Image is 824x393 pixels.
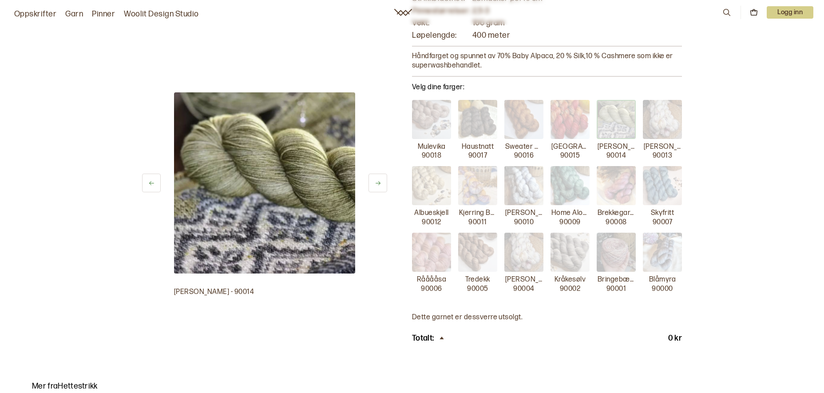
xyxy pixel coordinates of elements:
p: Home Alone [551,209,589,218]
img: Olivia [597,100,636,139]
img: Tredekk [458,233,497,272]
p: Haustnatt [462,143,494,152]
a: Woolit Design Studio [124,8,199,20]
p: Albueskjell [414,209,448,218]
img: Albueskjell [412,166,451,205]
p: Sweater Weather [505,143,543,152]
p: 90000 [652,285,673,294]
p: Bringebæreng [598,275,635,285]
p: Rååååsa [417,275,446,285]
p: 90012 [422,218,441,227]
a: Pinner [92,8,115,20]
p: 90018 [422,151,441,161]
button: User dropdown [767,6,813,19]
p: 90007 [653,218,672,227]
img: Kari [643,100,682,139]
p: 90004 [513,285,534,294]
p: Kråkesølv [555,275,586,285]
img: Sweater Weather [504,100,543,139]
p: Totalt: [412,333,434,344]
img: Ellen [504,166,543,205]
p: 90015 [560,151,580,161]
p: 90001 [606,285,626,294]
p: 90006 [421,285,442,294]
p: 90010 [514,218,534,227]
img: Elm Street [551,100,590,139]
div: Totalt: [412,333,446,344]
p: Håndfarget og spunnet av 70% Baby Alpaca, 20 % Silk,10 % Cashmere som ikke er superwashbehandlet. [412,52,682,71]
p: [PERSON_NAME] [644,143,681,152]
img: Skyfritt [643,166,682,205]
a: Garn [65,8,83,20]
p: 90005 [467,285,488,294]
p: 0 kr [668,333,682,344]
p: 90002 [560,285,580,294]
p: 90013 [653,151,672,161]
p: 90011 [468,218,487,227]
p: 90014 [606,151,626,161]
p: Tredekk [465,275,490,285]
p: Mulevika [418,143,446,152]
p: Kjerring Bråte [459,209,496,218]
p: Skyfritt [651,209,674,218]
img: Kjerring Bråte [458,166,497,205]
img: Haustnatt [458,100,497,139]
p: Brekkegarden [598,209,635,218]
p: Logg inn [767,6,813,19]
p: [PERSON_NAME] - 90014 [174,288,355,297]
p: Blåmyra [649,275,676,285]
a: Oppskrifter [14,8,56,20]
img: Kari [504,233,543,272]
p: Mer fra Hettestrikk [32,381,792,392]
p: Velg dine farger: [412,82,682,93]
a: Woolit [394,9,412,16]
p: [GEOGRAPHIC_DATA] [551,143,589,152]
img: Home Alone [551,166,590,205]
img: Bringebæreng [597,233,636,272]
img: Brekkegarden [597,166,636,205]
p: [PERSON_NAME] [598,143,635,152]
img: Blåmyra [643,233,682,272]
p: 90016 [514,151,534,161]
img: Kråkesølv [551,233,590,272]
p: [PERSON_NAME] [505,209,543,218]
img: Bilde av garn [174,92,355,274]
p: Løpelengde: [412,30,471,40]
p: 400 meter [472,30,682,40]
p: [PERSON_NAME] [505,275,543,285]
img: Mulevika [412,100,451,139]
p: 90009 [559,218,580,227]
p: 90008 [606,218,626,227]
p: 90017 [468,151,487,161]
img: Rååååsa [412,233,451,272]
p: Dette garnet er dessverre utsolgt. [412,313,682,322]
